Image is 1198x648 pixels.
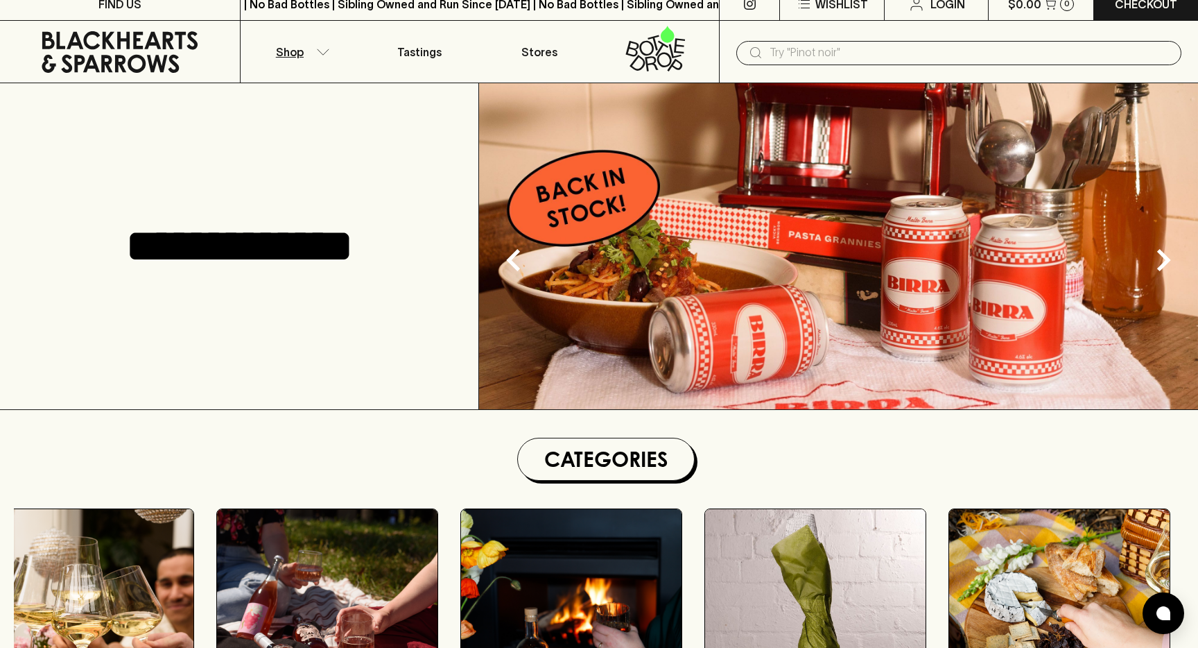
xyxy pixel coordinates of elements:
a: Tastings [360,21,480,83]
a: Stores [480,21,600,83]
h1: Categories [523,444,688,475]
button: Previous [486,232,541,288]
button: Next [1136,232,1191,288]
img: bubble-icon [1156,606,1170,620]
p: Tastings [397,44,442,60]
img: optimise [479,83,1198,409]
p: Stores [521,44,557,60]
input: Try "Pinot noir" [770,42,1170,64]
button: Shop [241,21,361,83]
p: Shop [276,44,304,60]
